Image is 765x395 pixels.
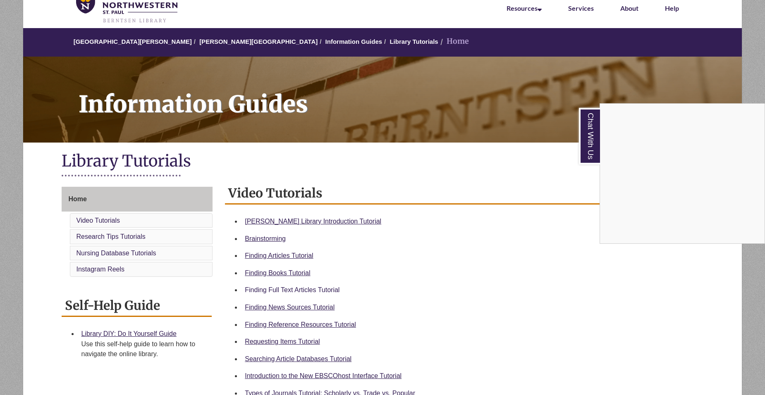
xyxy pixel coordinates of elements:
a: Services [568,4,594,12]
div: Chat With Us [600,103,765,244]
a: Chat With Us [579,108,600,164]
a: Help [665,4,679,12]
iframe: Chat Widget [600,104,765,243]
a: About [620,4,638,12]
a: Resources [507,4,542,12]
